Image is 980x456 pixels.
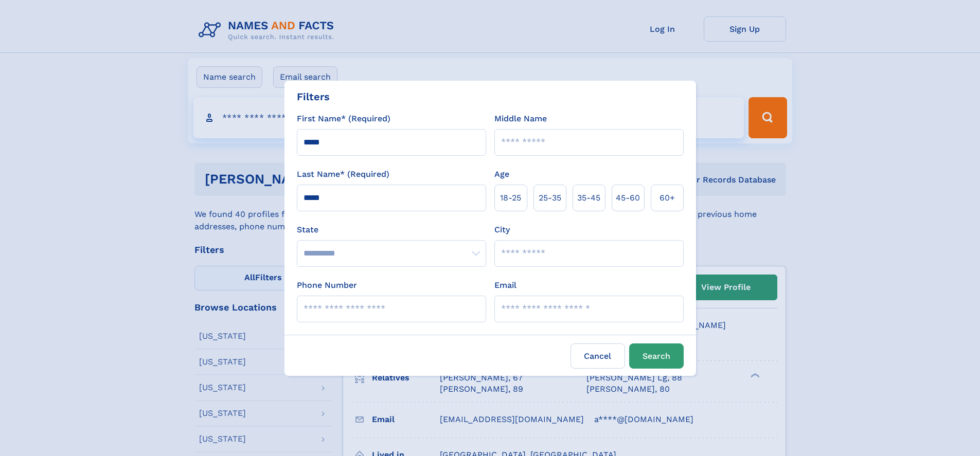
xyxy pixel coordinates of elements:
span: 35‑45 [577,192,600,204]
label: Cancel [571,343,625,369]
span: 45‑60 [616,192,640,204]
label: Last Name* (Required) [297,168,389,180]
span: 18‑25 [500,192,521,204]
label: Email [494,279,516,291]
label: City [494,224,510,236]
label: Middle Name [494,113,547,125]
label: Phone Number [297,279,357,291]
span: 25‑35 [539,192,561,204]
label: State [297,224,486,236]
button: Search [629,343,684,369]
label: First Name* (Required) [297,113,390,125]
div: Filters [297,89,330,104]
label: Age [494,168,509,180]
span: 60+ [660,192,675,204]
